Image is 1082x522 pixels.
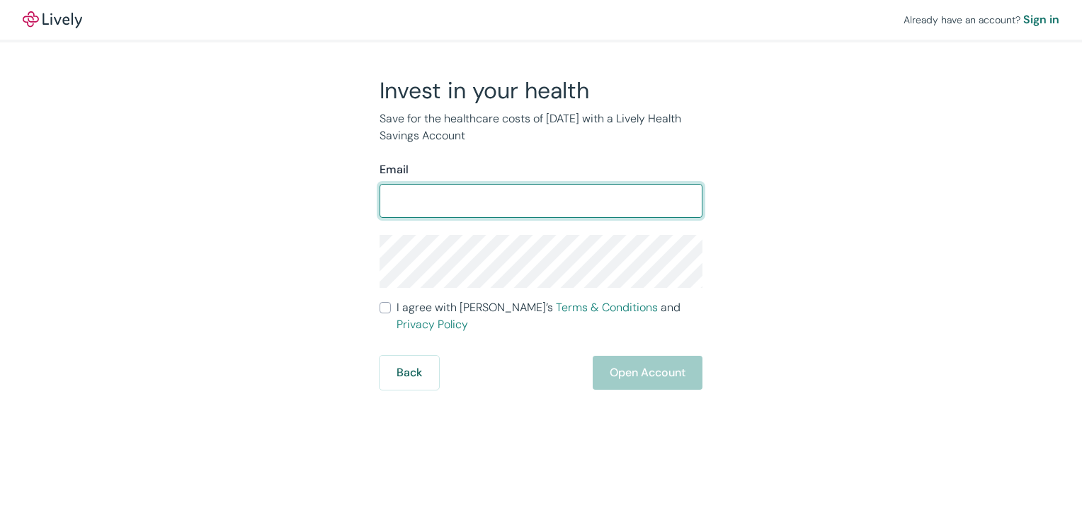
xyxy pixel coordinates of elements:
div: Already have an account? [904,11,1059,28]
label: Email [380,161,409,178]
h2: Invest in your health [380,76,702,105]
a: Privacy Policy [397,317,468,332]
img: Lively [23,11,82,28]
span: I agree with [PERSON_NAME]’s and [397,299,702,333]
a: LivelyLively [23,11,82,28]
a: Terms & Conditions [556,300,658,315]
a: Sign in [1023,11,1059,28]
p: Save for the healthcare costs of [DATE] with a Lively Health Savings Account [380,110,702,144]
button: Back [380,356,439,390]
